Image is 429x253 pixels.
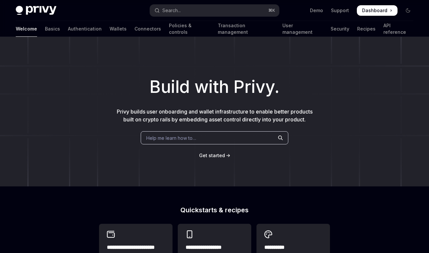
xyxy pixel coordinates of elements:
[199,152,225,159] a: Get started
[16,21,37,37] a: Welcome
[403,5,413,16] button: Toggle dark mode
[362,7,387,14] span: Dashboard
[10,74,419,100] h1: Build with Privy.
[150,5,279,16] button: Open search
[99,207,330,213] h2: Quickstarts & recipes
[331,21,349,37] a: Security
[331,7,349,14] a: Support
[310,7,323,14] a: Demo
[162,7,181,14] div: Search...
[146,135,196,141] span: Help me learn how to…
[199,153,225,158] span: Get started
[169,21,210,37] a: Policies & controls
[268,8,275,13] span: ⌘ K
[110,21,127,37] a: Wallets
[357,21,376,37] a: Recipes
[117,108,313,123] span: Privy builds user onboarding and wallet infrastructure to enable better products built on crypto ...
[16,6,56,15] img: dark logo
[45,21,60,37] a: Basics
[383,21,413,37] a: API reference
[68,21,102,37] a: Authentication
[218,21,275,37] a: Transaction management
[357,5,398,16] a: Dashboard
[134,21,161,37] a: Connectors
[282,21,323,37] a: User management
